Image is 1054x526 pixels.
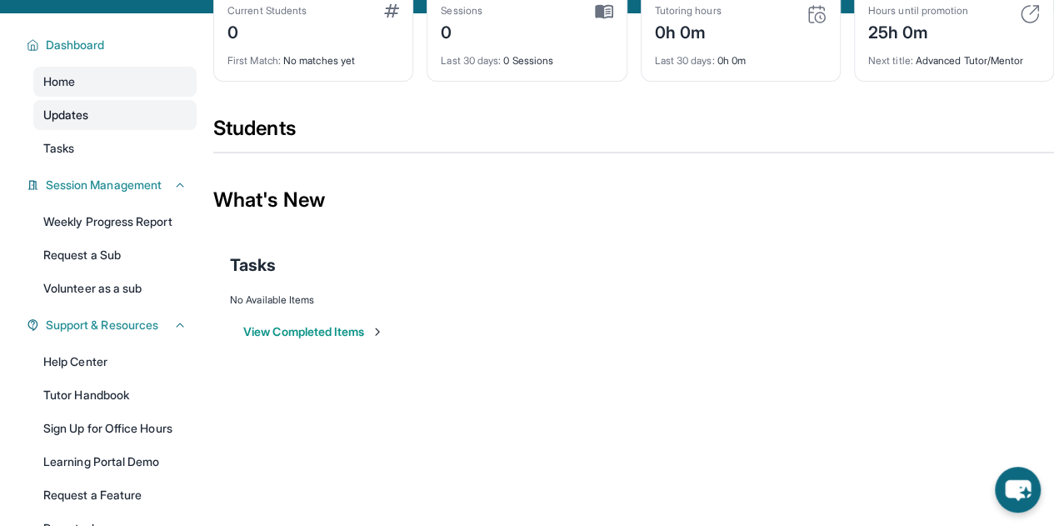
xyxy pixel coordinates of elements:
button: Session Management [39,177,187,193]
a: Tutor Handbook [33,380,197,410]
button: Support & Resources [39,317,187,333]
div: Current Students [227,4,307,18]
div: Tutoring hours [655,4,722,18]
a: Tasks [33,133,197,163]
div: 0 [441,18,482,44]
div: What's New [213,163,1054,237]
img: card [384,4,399,18]
div: Hours until promotion [868,4,968,18]
a: Updates [33,100,197,130]
a: Request a Sub [33,240,197,270]
div: 0h 0m [655,18,722,44]
a: Weekly Progress Report [33,207,197,237]
div: No matches yet [227,44,399,68]
div: No Available Items [230,293,1037,307]
span: Support & Resources [46,317,158,333]
span: First Match : [227,54,281,67]
span: Home [43,73,75,90]
a: Request a Feature [33,480,197,510]
img: card [807,4,827,24]
a: Learning Portal Demo [33,447,197,477]
div: 0h 0m [655,44,827,68]
div: Sessions [441,4,482,18]
a: Sign Up for Office Hours [33,413,197,443]
span: Tasks [43,140,74,157]
div: 0 [227,18,307,44]
a: Home [33,67,197,97]
button: chat-button [995,467,1041,513]
img: card [1020,4,1040,24]
span: Last 30 days : [441,54,501,67]
span: Dashboard [46,37,105,53]
button: Dashboard [39,37,187,53]
span: Updates [43,107,89,123]
div: Students [213,115,1054,152]
div: 0 Sessions [441,44,612,68]
img: card [595,4,613,19]
span: Last 30 days : [655,54,715,67]
button: View Completed Items [243,323,384,340]
div: Advanced Tutor/Mentor [868,44,1040,68]
div: 25h 0m [868,18,968,44]
span: Next title : [868,54,913,67]
a: Help Center [33,347,197,377]
span: Tasks [230,253,276,277]
span: Session Management [46,177,162,193]
a: Volunteer as a sub [33,273,197,303]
